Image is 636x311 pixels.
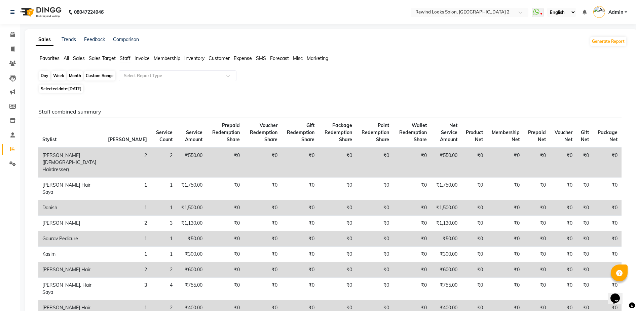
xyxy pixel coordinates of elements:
td: ₹0 [393,200,431,216]
td: ₹0 [487,231,524,247]
td: ₹0 [282,200,319,216]
span: Staff [120,55,130,61]
td: ₹0 [282,216,319,231]
td: ₹0 [461,262,487,278]
td: ₹0 [576,247,593,262]
td: ₹0 [393,278,431,300]
b: 08047224946 [74,3,104,22]
span: SMS [256,55,266,61]
span: All [64,55,69,61]
td: ₹0 [319,148,356,178]
td: ₹0 [576,216,593,231]
td: ₹0 [393,231,431,247]
a: Feedback [84,36,105,42]
td: ₹0 [461,178,487,200]
td: ₹0 [593,262,622,278]
td: ₹0 [593,178,622,200]
span: Wallet Redemption Share [399,122,427,143]
td: ₹550.00 [177,148,207,178]
td: ₹0 [576,200,593,216]
div: Month [67,71,83,81]
span: Expense [234,55,252,61]
td: ₹600.00 [431,262,461,278]
td: ₹300.00 [431,247,461,262]
td: ₹0 [282,278,319,300]
td: ₹0 [207,148,244,178]
td: ₹0 [356,231,394,247]
td: ₹1,500.00 [431,200,461,216]
td: ₹0 [487,262,524,278]
td: ₹0 [244,148,282,178]
span: Sales Target [89,55,116,61]
td: ₹50.00 [177,231,207,247]
img: Admin [593,6,605,18]
td: ₹0 [487,247,524,262]
td: ₹0 [356,262,394,278]
td: ₹0 [356,148,394,178]
td: Gaurav Pedicure [38,231,104,247]
td: ₹0 [576,262,593,278]
td: ₹0 [550,247,576,262]
span: Sales [73,55,85,61]
td: ₹0 [524,216,550,231]
td: ₹0 [593,247,622,262]
span: Service Count [156,129,173,143]
span: Selected date: [39,85,83,93]
td: ₹0 [207,262,244,278]
td: ₹0 [550,200,576,216]
span: Marketing [307,55,328,61]
td: ₹0 [576,278,593,300]
td: ₹1,750.00 [177,178,207,200]
td: Kasim [38,247,104,262]
div: Custom Range [84,71,115,81]
td: ₹0 [550,148,576,178]
span: Product Net [466,129,483,143]
td: ₹0 [524,148,550,178]
td: ₹0 [207,178,244,200]
td: 2 [104,216,151,231]
td: ₹0 [356,278,394,300]
td: 1 [151,200,176,216]
td: ₹0 [356,200,394,216]
td: ₹755.00 [177,278,207,300]
td: ₹0 [461,278,487,300]
td: ₹0 [461,231,487,247]
td: ₹0 [593,231,622,247]
td: 3 [104,278,151,300]
td: ₹0 [461,200,487,216]
span: Gift Net [581,129,589,143]
span: Inventory [184,55,204,61]
div: Day [39,71,50,81]
span: Forecast [270,55,289,61]
td: ₹0 [319,216,356,231]
td: ₹0 [319,247,356,262]
td: ₹0 [487,278,524,300]
td: ₹0 [282,231,319,247]
td: ₹0 [550,278,576,300]
span: Membership Net [492,129,520,143]
td: ₹1,130.00 [431,216,461,231]
div: Week [51,71,66,81]
td: ₹300.00 [177,247,207,262]
td: ₹0 [319,231,356,247]
a: Sales [36,34,53,46]
td: ₹0 [576,231,593,247]
td: ₹0 [524,278,550,300]
td: ₹0 [282,247,319,262]
span: Favorites [40,55,60,61]
span: Prepaid Net [528,129,546,143]
img: logo [17,3,63,22]
td: ₹0 [207,200,244,216]
td: ₹600.00 [177,262,207,278]
td: ₹0 [319,200,356,216]
td: ₹0 [244,278,282,300]
span: Gift Redemption Share [287,122,314,143]
td: ₹0 [393,216,431,231]
span: Customer [209,55,230,61]
td: ₹0 [550,178,576,200]
button: Generate Report [590,37,626,46]
td: 1 [151,178,176,200]
td: ₹0 [524,200,550,216]
td: 2 [104,262,151,278]
td: ₹0 [207,278,244,300]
